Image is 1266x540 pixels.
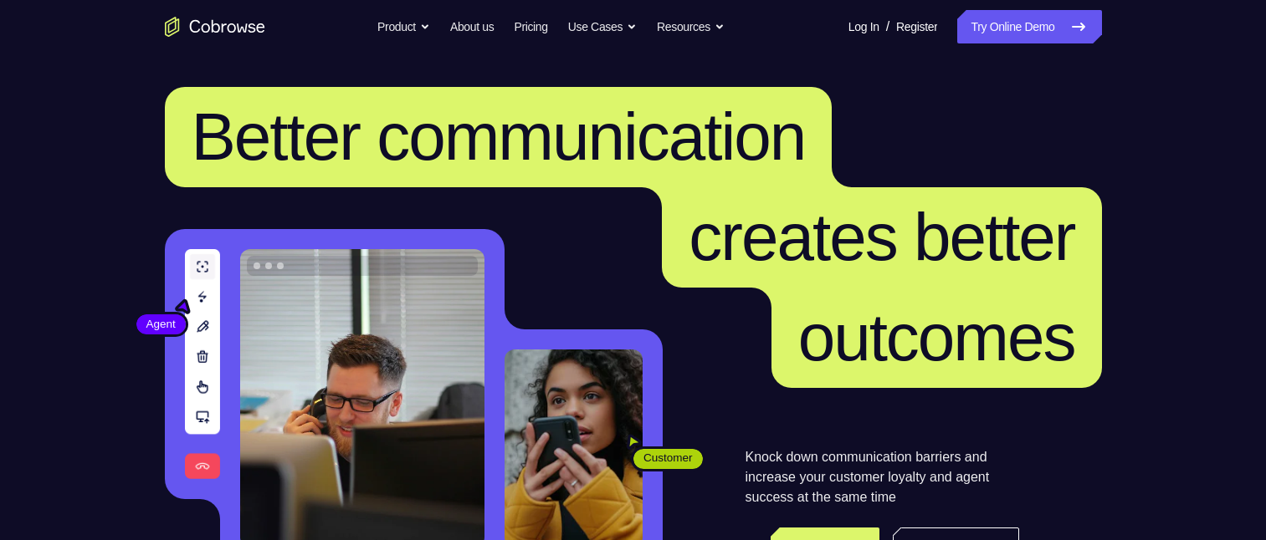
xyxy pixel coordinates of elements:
span: Better communication [192,99,806,174]
a: Log In [848,10,879,43]
a: Register [896,10,937,43]
a: About us [450,10,494,43]
span: creates better [689,200,1074,274]
a: Pricing [514,10,547,43]
button: Product [377,10,430,43]
a: Go to the home page [165,17,265,37]
p: Knock down communication barriers and increase your customer loyalty and agent success at the sam... [746,447,1019,507]
button: Resources [657,10,725,43]
span: outcomes [798,300,1075,374]
button: Use Cases [568,10,637,43]
span: / [886,17,889,37]
a: Try Online Demo [957,10,1101,43]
